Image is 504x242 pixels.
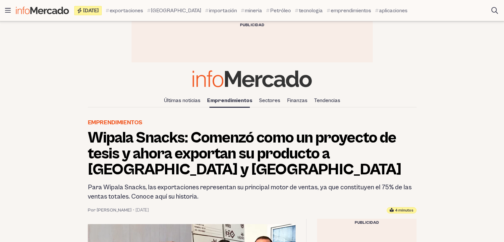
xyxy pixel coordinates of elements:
span: [DATE] [83,8,99,13]
span: Petróleo [270,7,291,15]
a: mineria [241,7,262,15]
time: 3 agosto, 2023 11:21 [136,207,149,213]
span: exportaciones [110,7,143,15]
a: Tendencias [311,95,343,106]
a: Últimas noticias [161,95,203,106]
a: [GEOGRAPHIC_DATA] [147,7,201,15]
h1: Wipala Snacks: Comenzó como un proyecto de tesis y ahora exportan su producto a [GEOGRAPHIC_DATA]... [88,130,417,178]
div: Publicidad [132,21,373,29]
span: aplicaciones [379,7,408,15]
div: Tiempo estimado de lectura: 4 minutos [387,207,417,213]
span: mineria [245,7,262,15]
a: exportaciones [106,7,143,15]
a: Sectores [256,95,283,106]
div: Publicidad [317,219,417,227]
span: emprendimientos [331,7,371,15]
a: Emprendimientos [204,95,255,106]
img: Infomercado Ecuador logo [16,7,69,14]
a: Finanzas [284,95,310,106]
a: Petróleo [266,7,291,15]
h2: Para Wipala Snacks, las exportaciones representan su principal motor de ventas, ya que constituye... [88,183,417,202]
span: importación [209,7,237,15]
span: [GEOGRAPHIC_DATA] [151,7,201,15]
img: Infomercado Ecuador logo [193,70,312,87]
a: Emprendimientos [88,118,143,127]
a: emprendimientos [327,7,371,15]
a: importación [205,7,237,15]
span: tecnologia [299,7,323,15]
a: tecnologia [295,7,323,15]
a: aplicaciones [375,7,408,15]
a: Por [PERSON_NAME] [88,207,132,213]
iframe: Advertisement [132,31,373,61]
span: • [133,207,134,213]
